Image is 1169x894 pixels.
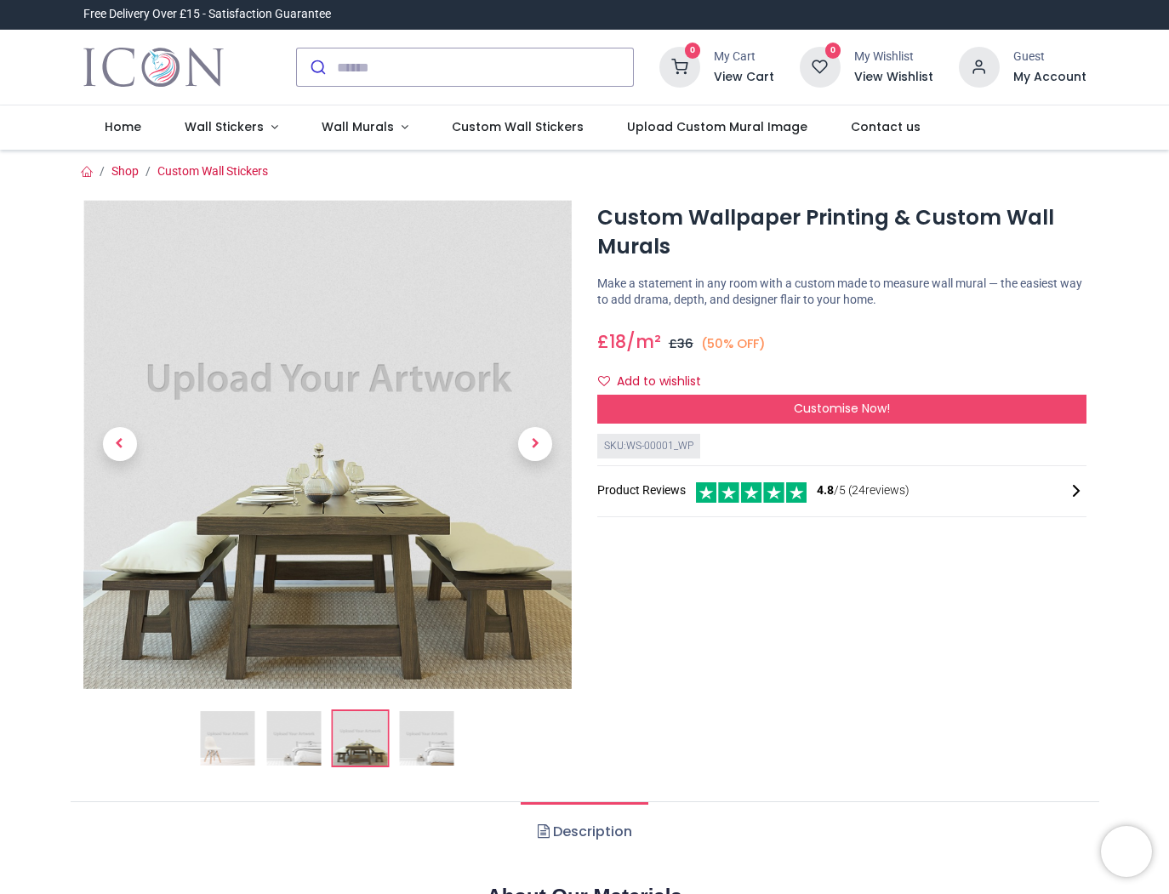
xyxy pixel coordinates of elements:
div: Product Reviews [597,480,1086,503]
img: Custom Wallpaper Printing & Custom Wall Murals [200,711,254,766]
i: Add to wishlist [598,375,610,387]
a: Previous [83,273,157,615]
a: Next [499,273,572,615]
span: Custom Wall Stickers [452,118,584,135]
div: My Wishlist [854,48,933,65]
span: 18 [609,329,626,354]
sup: 0 [685,43,701,59]
span: £ [669,335,693,352]
a: View Wishlist [854,69,933,86]
img: WS-00001_WP-02 [266,711,321,766]
span: Customise Now! [794,400,890,417]
a: Description [521,802,647,862]
a: Custom Wall Stickers [157,164,268,178]
span: Wall Stickers [185,118,264,135]
a: Wall Stickers [163,105,300,150]
img: WS-00001_WP-04 [399,711,453,766]
a: View Cart [714,69,774,86]
h1: Custom Wallpaper Printing & Custom Wall Murals [597,203,1086,262]
sup: 0 [825,43,841,59]
img: WS-00001_WP-03 [83,200,573,689]
a: Shop [111,164,139,178]
span: Previous [103,427,137,461]
button: Submit [297,48,337,86]
button: Add to wishlistAdd to wishlist [597,367,716,396]
a: My Account [1013,69,1086,86]
span: 4.8 [817,483,834,497]
div: My Cart [714,48,774,65]
span: Home [105,118,141,135]
small: (50% OFF) [701,335,766,353]
iframe: Brevo live chat [1101,826,1152,877]
p: Make a statement in any room with a custom made to measure wall mural — the easiest way to add dr... [597,276,1086,309]
img: Icon Wall Stickers [83,43,224,91]
div: Guest [1013,48,1086,65]
span: /m² [626,329,661,354]
span: Next [518,427,552,461]
span: £ [597,329,626,354]
span: Upload Custom Mural Image [627,118,807,135]
img: WS-00001_WP-03 [333,711,387,766]
div: SKU: WS-00001_WP [597,434,700,458]
a: 0 [659,60,700,73]
a: 0 [800,60,841,73]
div: Free Delivery Over £15 - Satisfaction Guarantee [83,6,331,23]
a: Wall Murals [299,105,430,150]
iframe: Customer reviews powered by Trustpilot [729,6,1086,23]
span: /5 ( 24 reviews) [817,482,910,499]
a: Logo of Icon Wall Stickers [83,43,224,91]
span: Wall Murals [322,118,394,135]
span: 36 [677,335,693,352]
span: Contact us [851,118,921,135]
